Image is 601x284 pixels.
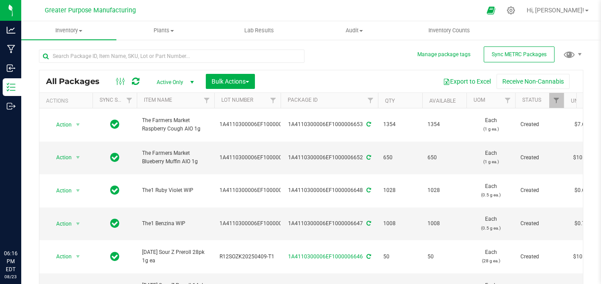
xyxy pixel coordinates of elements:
span: Sync from Compliance System [365,121,371,127]
button: Receive Non-Cannabis [497,74,570,89]
span: 50 [383,253,417,261]
a: Available [429,98,456,104]
span: Plants [117,27,211,35]
p: (1 g ea.) [472,157,510,166]
span: Each [472,215,510,232]
span: select [73,151,84,164]
span: Sync from Compliance System [365,220,371,226]
span: Inventory Counts [416,27,482,35]
span: Sync from Compliance System [365,187,371,193]
a: Inventory [21,21,116,40]
span: 1008 [383,219,417,228]
span: Each [472,116,510,133]
a: Filter [501,93,515,108]
span: 1028 [383,186,417,195]
span: Bulk Actions [212,78,249,85]
p: (28 g ea.) [472,257,510,265]
span: Each [472,182,510,199]
span: In Sync [110,217,119,230]
div: 1A4110300006EF1000006647 [279,219,379,228]
inline-svg: Analytics [7,26,15,35]
a: Audit [307,21,402,40]
span: select [73,119,84,131]
span: The Farmers Market Blueberry Muffin AIO 1g [142,149,209,166]
span: R12SOZK20250409-T1 [220,253,275,261]
button: Bulk Actions [206,74,255,89]
span: Created [520,154,559,162]
iframe: Resource center [9,213,35,240]
span: select [73,184,84,197]
span: Open Ecommerce Menu [481,2,501,19]
a: Inventory Counts [402,21,497,40]
span: Sync METRC Packages [492,51,547,58]
inline-svg: Manufacturing [7,45,15,54]
span: Sync from Compliance System [365,253,371,260]
a: Filter [363,93,378,108]
span: Action [48,218,72,230]
div: 1A4110300006EF1000006653 [279,120,379,129]
span: Each [472,248,510,265]
span: 1A4110300006EF1000006648 [220,186,294,195]
span: Action [48,184,72,197]
a: Filter [549,93,564,108]
span: select [73,250,84,263]
a: Filter [200,93,214,108]
span: Sync from Compliance System [365,154,371,161]
input: Search Package ID, Item Name, SKU, Lot or Part Number... [39,50,304,63]
a: Filter [266,93,281,108]
a: Qty [385,98,395,104]
inline-svg: Inbound [7,64,15,73]
p: 08/23 [4,273,17,280]
inline-svg: Inventory [7,83,15,92]
p: (1 g ea.) [472,125,510,133]
span: 650 [428,154,461,162]
button: Export to Excel [437,74,497,89]
a: Lab Results [212,21,307,40]
span: 1A4110300006EF1000006647 [220,219,294,228]
span: [DATE] Sour Z Preroll 28pk 1g ea [142,248,209,265]
span: 1A4110300006EF1000006624 [220,120,294,129]
span: 1354 [383,120,417,129]
span: All Packages [46,77,108,86]
span: 1A4110300006EF1000006614 [220,154,294,162]
span: Each [472,149,510,166]
span: The1 Benzina WIP [142,219,209,228]
span: 1028 [428,186,461,195]
iframe: Resource center unread badge [26,212,37,223]
div: Actions [46,98,89,104]
a: Sync Status [100,97,134,103]
button: Manage package tags [417,51,470,58]
p: 06:16 PM EDT [4,249,17,273]
span: Action [48,250,72,263]
span: In Sync [110,184,119,196]
a: Package ID [288,97,318,103]
span: Created [520,120,559,129]
div: 1A4110300006EF1000006652 [279,154,379,162]
p: (0.5 g ea.) [472,224,510,232]
p: (0.5 g ea.) [472,191,510,199]
a: Unit Cost [571,98,597,104]
a: Status [522,97,541,103]
a: Plants [116,21,212,40]
a: Filter [122,93,137,108]
div: 1A4110300006EF1000006648 [279,186,379,195]
span: 1008 [428,219,461,228]
span: Created [520,253,559,261]
span: Audit [307,27,401,35]
span: Action [48,151,72,164]
span: select [73,218,84,230]
span: Created [520,186,559,195]
span: The1 Ruby Violet WIP [142,186,209,195]
div: Manage settings [505,6,516,15]
span: Created [520,219,559,228]
span: 1354 [428,120,461,129]
button: Sync METRC Packages [484,46,555,62]
span: Inventory [21,27,116,35]
span: In Sync [110,250,119,263]
a: UOM [474,97,485,103]
span: The Farmers Market Raspberry Cough AIO 1g [142,116,209,133]
span: Action [48,119,72,131]
span: In Sync [110,151,119,164]
inline-svg: Outbound [7,102,15,111]
span: 50 [428,253,461,261]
